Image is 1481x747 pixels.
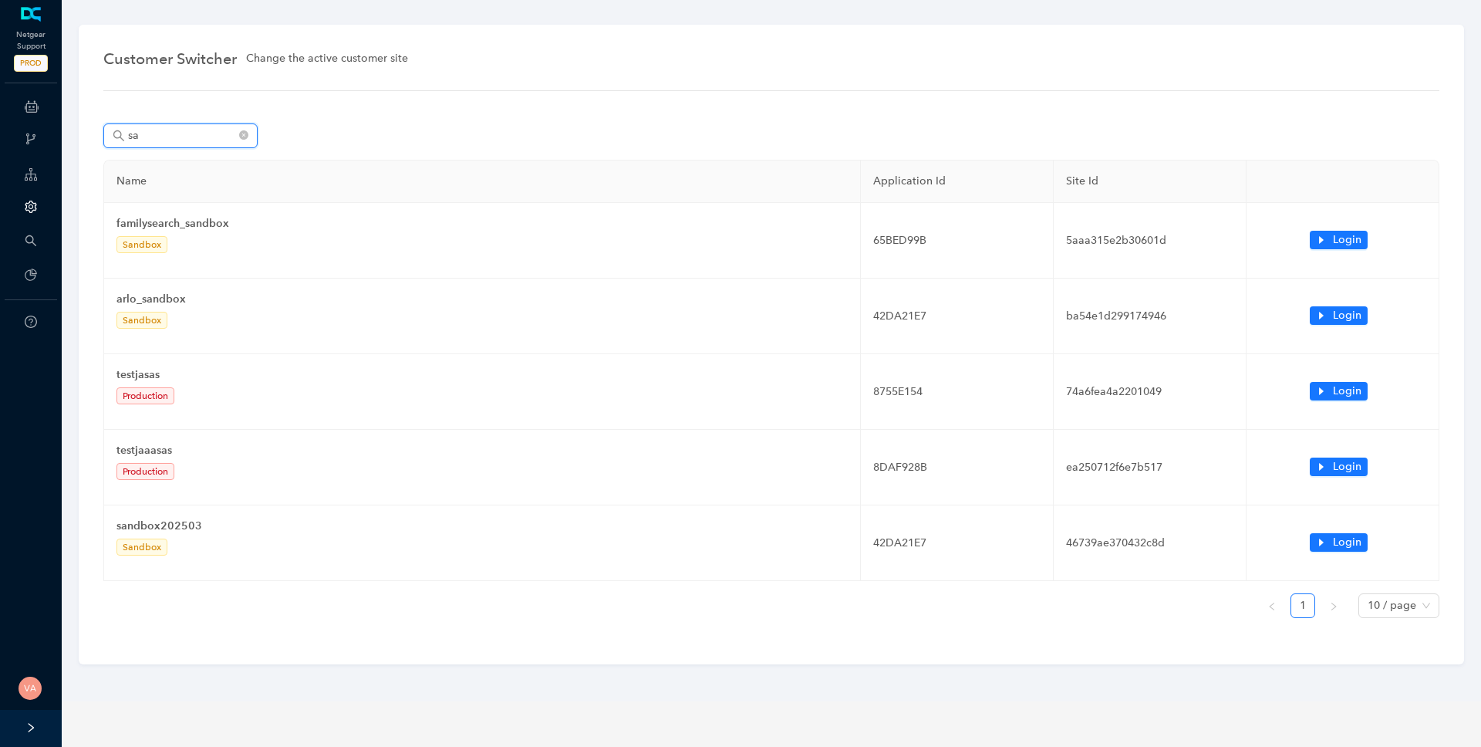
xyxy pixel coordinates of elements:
span: 10 / page [1368,594,1430,617]
span: Production [116,387,174,404]
span: search [113,130,125,142]
th: Site Id [1054,161,1247,203]
span: Login [1333,458,1361,475]
button: caret-rightLogin [1310,458,1368,476]
input: Search in list... [128,127,236,144]
b: arlo_sandbox [116,292,186,306]
button: caret-rightLogin [1310,306,1368,325]
td: 5aaa315e2b30601d [1054,203,1247,279]
li: Previous Page [1260,593,1284,618]
span: setting [25,201,37,213]
li: Next Page [1321,593,1346,618]
button: caret-rightLogin [1310,231,1368,249]
span: Sandbox [116,539,167,556]
span: right [1329,602,1338,611]
b: testjaaasas [116,444,172,457]
span: left [1267,602,1277,611]
span: caret-right [1316,386,1327,397]
span: search [25,235,37,247]
td: 8DAF928B [861,430,1054,505]
span: close-circle [239,129,248,144]
b: testjasas [116,368,160,381]
td: 46739ae370432c8d [1054,505,1247,581]
span: caret-right [1316,537,1327,548]
span: caret-right [1316,310,1327,321]
span: caret-right [1316,235,1327,245]
span: PROD [14,55,48,72]
b: familysearch_sandbox [116,217,229,230]
span: Login [1333,232,1361,248]
a: 1 [1291,594,1314,617]
button: caret-rightLogin [1310,382,1368,401]
td: 8755E154 [861,354,1054,430]
th: Application Id [861,161,1054,203]
span: branches [25,133,37,145]
button: caret-rightLogin [1310,533,1368,552]
span: pie-chart [25,269,37,281]
span: Sandbox [116,236,167,253]
li: 1 [1290,593,1315,618]
img: 5c5f7907468957e522fad195b8a1453a [19,677,42,700]
span: Sandbox [116,312,167,329]
span: Customer Switcher [103,46,237,71]
b: sandbox202503 [116,519,202,532]
span: Login [1333,307,1361,324]
td: 65BED99B [861,203,1054,279]
td: ea250712f6e7b517 [1054,430,1247,505]
span: Change the active customer site [246,50,408,67]
th: Name [104,161,861,203]
td: 74a6fea4a2201049 [1054,354,1247,430]
span: Login [1333,534,1361,551]
td: 42DA21E7 [861,505,1054,581]
span: question-circle [25,316,37,328]
button: left [1260,593,1284,618]
button: right [1321,593,1346,618]
span: Production [116,463,174,480]
span: close-circle [239,130,248,140]
span: caret-right [1316,461,1327,472]
div: Page Size [1358,593,1439,618]
td: ba54e1d299174946 [1054,279,1247,354]
td: 42DA21E7 [861,279,1054,354]
span: Login [1333,383,1361,400]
